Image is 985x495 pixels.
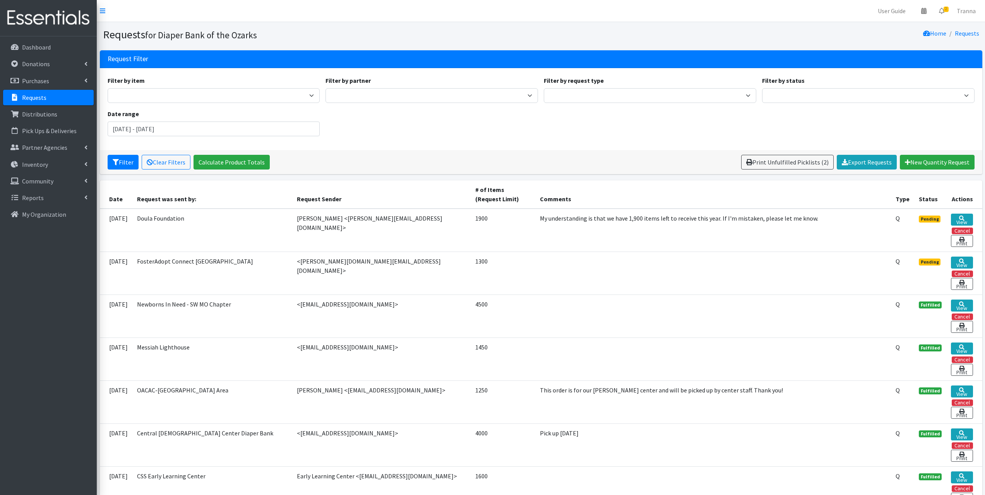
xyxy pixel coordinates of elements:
[951,385,973,397] a: View
[3,190,94,206] a: Reports
[951,407,973,419] a: Print
[3,207,94,222] a: My Organization
[951,364,973,376] a: Print
[194,155,270,170] a: Calculate Product Totals
[544,76,604,85] label: Filter by request type
[837,155,897,170] a: Export Requests
[762,76,805,85] label: Filter by status
[3,90,94,105] a: Requests
[22,77,49,85] p: Purchases
[3,73,94,89] a: Purchases
[471,180,536,209] th: # of Items (Request Limit)
[952,442,973,449] button: Cancel
[100,423,132,466] td: [DATE]
[292,380,471,423] td: [PERSON_NAME] <[EMAIL_ADDRESS][DOMAIN_NAME]>
[3,39,94,55] a: Dashboard
[951,450,973,462] a: Print
[22,161,48,168] p: Inventory
[100,180,132,209] th: Date
[919,473,942,480] span: Fulfilled
[951,235,973,247] a: Print
[535,209,891,252] td: My understanding is that we have 1,900 items left to receive this year. If I'm mistaken, please l...
[471,423,536,466] td: 4000
[3,5,94,31] img: HumanEssentials
[535,180,891,209] th: Comments
[951,257,973,269] a: View
[108,76,145,85] label: Filter by item
[145,29,257,41] small: for Diaper Bank of the Ozarks
[919,259,941,265] span: Pending
[142,155,190,170] a: Clear Filters
[100,380,132,423] td: [DATE]
[108,109,139,118] label: Date range
[896,386,900,394] abbr: Quantity
[952,313,973,320] button: Cancel
[919,387,942,394] span: Fulfilled
[22,43,51,51] p: Dashboard
[3,123,94,139] a: Pick Ups & Deliveries
[951,3,982,19] a: Tranna
[108,55,148,63] h3: Request Filter
[325,76,371,85] label: Filter by partner
[471,295,536,337] td: 4500
[919,301,942,308] span: Fulfilled
[951,471,973,483] a: View
[952,399,973,406] button: Cancel
[896,429,900,437] abbr: Quantity
[22,177,53,185] p: Community
[3,140,94,155] a: Partner Agencies
[100,337,132,380] td: [DATE]
[22,110,57,118] p: Distributions
[891,180,914,209] th: Type
[896,257,900,265] abbr: Quantity
[292,337,471,380] td: <[EMAIL_ADDRESS][DOMAIN_NAME]>
[3,56,94,72] a: Donations
[132,380,293,423] td: OACAC-[GEOGRAPHIC_DATA] Area
[919,216,941,223] span: Pending
[535,423,891,466] td: Pick up [DATE]
[22,127,77,135] p: Pick Ups & Deliveries
[132,295,293,337] td: Newborns In Need - SW MO Chapter
[933,3,951,19] a: 2
[3,106,94,122] a: Distributions
[132,209,293,252] td: Doula Foundation
[944,7,949,12] span: 2
[919,430,942,437] span: Fulfilled
[471,252,536,295] td: 1300
[951,278,973,290] a: Print
[292,209,471,252] td: [PERSON_NAME] <[PERSON_NAME][EMAIL_ADDRESS][DOMAIN_NAME]>
[951,321,973,333] a: Print
[22,144,67,151] p: Partner Agencies
[22,211,66,218] p: My Organization
[951,300,973,312] a: View
[103,28,538,41] h1: Requests
[896,343,900,351] abbr: Quantity
[952,356,973,363] button: Cancel
[872,3,912,19] a: User Guide
[292,423,471,466] td: <[EMAIL_ADDRESS][DOMAIN_NAME]>
[951,343,973,355] a: View
[292,295,471,337] td: <[EMAIL_ADDRESS][DOMAIN_NAME]>
[132,423,293,466] td: Central [DEMOGRAPHIC_DATA] Center Diaper Bank
[535,380,891,423] td: This order is for our [PERSON_NAME] center and will be picked up by center staff. Thank you!
[22,60,50,68] p: Donations
[471,380,536,423] td: 1250
[923,29,946,37] a: Home
[946,180,982,209] th: Actions
[951,428,973,440] a: View
[100,295,132,337] td: [DATE]
[914,180,947,209] th: Status
[292,252,471,295] td: <[PERSON_NAME][DOMAIN_NAME][EMAIL_ADDRESS][DOMAIN_NAME]>
[292,180,471,209] th: Request Sender
[952,228,973,234] button: Cancel
[919,344,942,351] span: Fulfilled
[952,271,973,277] button: Cancel
[955,29,979,37] a: Requests
[132,252,293,295] td: FosterAdopt Connect [GEOGRAPHIC_DATA]
[951,214,973,226] a: View
[896,300,900,308] abbr: Quantity
[471,209,536,252] td: 1900
[22,94,46,101] p: Requests
[896,472,900,480] abbr: Quantity
[900,155,975,170] a: New Quantity Request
